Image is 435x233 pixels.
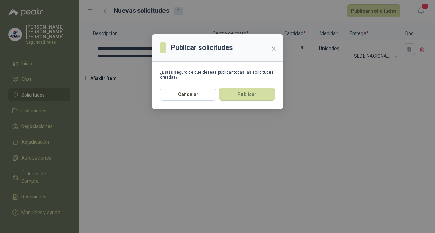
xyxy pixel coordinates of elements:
h3: Publicar solicitudes [171,42,233,53]
button: Cancelar [160,88,216,101]
span: close [271,46,276,52]
button: Publicar [219,88,275,101]
div: ¿Estás seguro de que deseas publicar todas las solicitudes creadas? [160,70,275,80]
button: Close [268,43,279,54]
